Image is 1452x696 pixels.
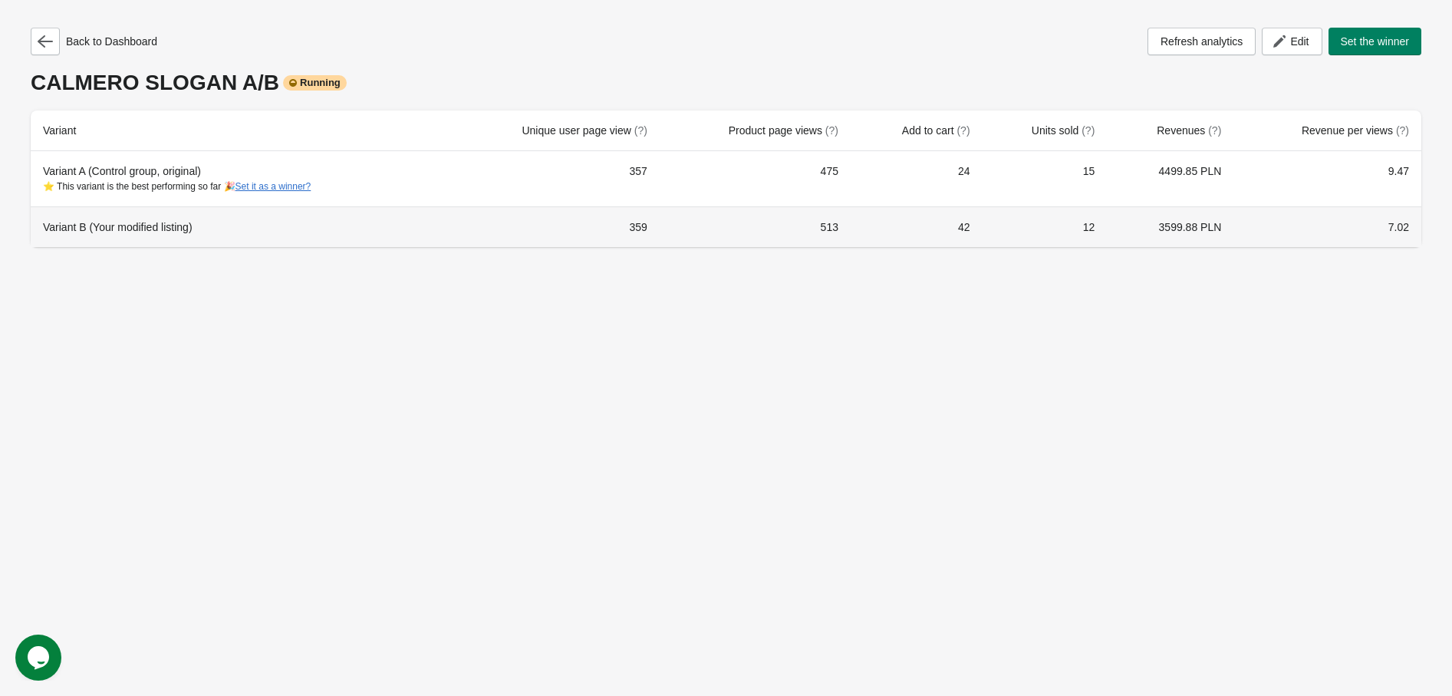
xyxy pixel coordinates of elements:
[851,151,983,206] td: 24
[43,219,434,235] div: Variant B (Your modified listing)
[283,75,347,91] div: Running
[851,206,983,247] td: 42
[1396,124,1409,137] span: (?)
[31,111,446,151] th: Variant
[1233,151,1421,206] td: 9.47
[43,179,434,194] div: ⭐ This variant is the best performing so far 🎉
[31,28,157,55] div: Back to Dashboard
[1302,124,1409,137] span: Revenue per views
[1208,124,1221,137] span: (?)
[1290,35,1309,48] span: Edit
[15,635,64,681] iframe: chat widget
[1341,35,1410,48] span: Set the winner
[1329,28,1422,55] button: Set the winner
[446,206,660,247] td: 359
[1107,206,1233,247] td: 3599.88 PLN
[660,206,851,247] td: 513
[825,124,838,137] span: (?)
[634,124,647,137] span: (?)
[1082,124,1095,137] span: (?)
[956,124,970,137] span: (?)
[1262,28,1322,55] button: Edit
[902,124,970,137] span: Add to cart
[983,151,1108,206] td: 15
[235,181,311,192] button: Set it as a winner?
[1161,35,1243,48] span: Refresh analytics
[983,206,1108,247] td: 12
[446,151,660,206] td: 357
[1233,206,1421,247] td: 7.02
[43,163,434,194] div: Variant A (Control group, original)
[729,124,838,137] span: Product page views
[522,124,647,137] span: Unique user page view
[31,71,1421,95] div: CALMERO SLOGAN A/B
[1107,151,1233,206] td: 4499.85 PLN
[1032,124,1095,137] span: Units sold
[660,151,851,206] td: 475
[1147,28,1256,55] button: Refresh analytics
[1157,124,1221,137] span: Revenues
